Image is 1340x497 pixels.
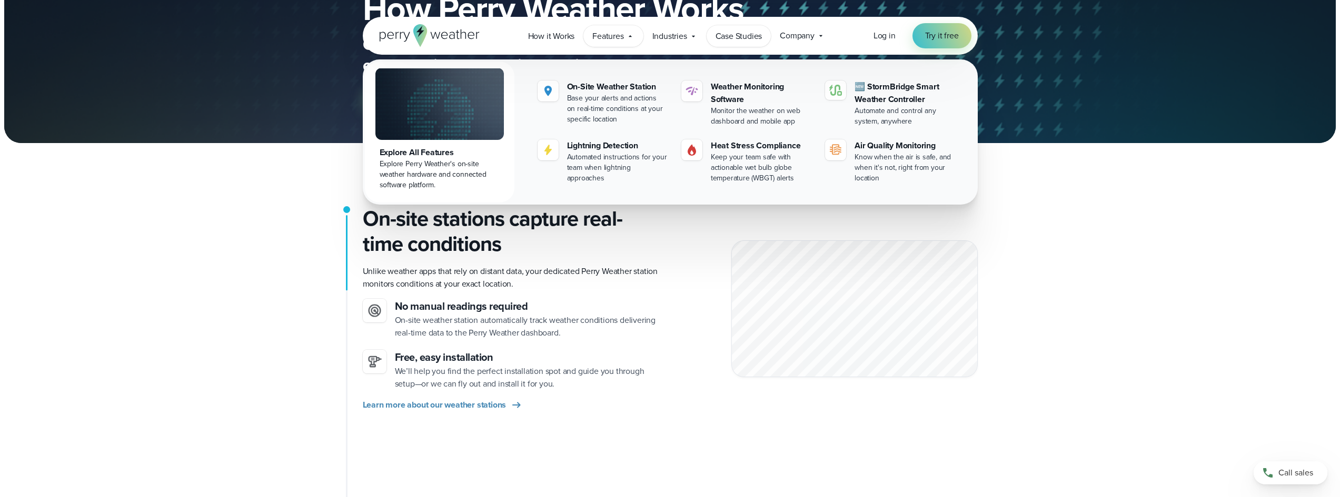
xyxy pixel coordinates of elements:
div: Automate and control any system, anywhere [855,106,956,127]
span: Call sales [1278,466,1313,479]
a: Case Studies [707,25,771,47]
img: aqi-icon.svg [829,144,842,156]
div: Explore All Features [380,146,500,159]
div: Explore Perry Weather's on-site weather hardware and connected software platform. [380,159,500,190]
a: How it Works [519,25,584,47]
div: Weather Monitoring Software [711,80,812,106]
a: Try it free [912,23,971,48]
h3: Free, easy installation [395,350,662,365]
img: software-icon.svg [686,85,698,97]
img: Location.svg [542,85,554,97]
img: lightning-icon.svg [542,144,554,156]
a: Heat Stress Compliance Keep your team safe with actionable wet bulb globe temperature (WBGT) alerts [677,135,817,188]
div: Lightning Detection [567,139,669,152]
a: Log in [874,29,896,42]
a: 🆕 StormBridge Smart Weather Controller Automate and control any system, anywhere [821,76,960,131]
span: Try it free [925,29,959,42]
div: Air Quality Monitoring [855,139,956,152]
p: We’ll help you find the perfect installation spot and guide you through setup—or we can fly out a... [395,365,662,390]
p: On-site weather station automatically track weather conditions delivering real-time data to the P... [395,314,662,339]
a: On-Site Weather Station Base your alerts and actions on real-time conditions at your specific loc... [533,76,673,129]
a: Air Quality Monitoring Know when the air is safe, and when it's not, right from your location [821,135,960,188]
div: Keep your team safe with actionable wet bulb globe temperature (WBGT) alerts [711,152,812,184]
div: Know when the air is safe, and when it's not, right from your location [855,152,956,184]
a: Call sales [1254,461,1327,484]
div: Heat Stress Compliance [711,139,812,152]
h2: On-site stations capture real-time conditions [363,206,662,257]
span: Company [780,29,815,42]
img: Gas.svg [686,144,698,156]
span: Learn more about our weather stations [363,399,507,411]
a: Learn more about our weather stations [363,399,523,411]
div: Base your alerts and actions on real-time conditions at your specific location [567,93,669,125]
img: stormbridge-icon-V6.svg [829,85,842,96]
a: Lightning Detection Automated instructions for your team when lightning approaches [533,135,673,188]
span: Features [592,30,623,43]
div: 🆕 StormBridge Smart Weather Controller [855,80,956,106]
a: Weather Monitoring Software Monitor the weather on web dashboard and mobile app [677,76,817,131]
a: Explore All Features Explore Perry Weather's on-site weather hardware and connected software plat... [365,62,514,202]
span: How it Works [528,30,575,43]
span: Industries [652,30,687,43]
div: On-Site Weather Station [567,80,669,93]
div: Monitor the weather on web dashboard and mobile app [711,106,812,127]
span: Case Studies [716,30,762,43]
h3: No manual readings required [395,299,662,314]
div: Automated instructions for your team when lightning approaches [567,152,669,184]
p: Unlike weather apps that rely on distant data, your dedicated Perry Weather station monitors cond... [363,265,662,290]
p: On-site weather monitoring, automated alerts, and expert guidance— . [363,34,784,76]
